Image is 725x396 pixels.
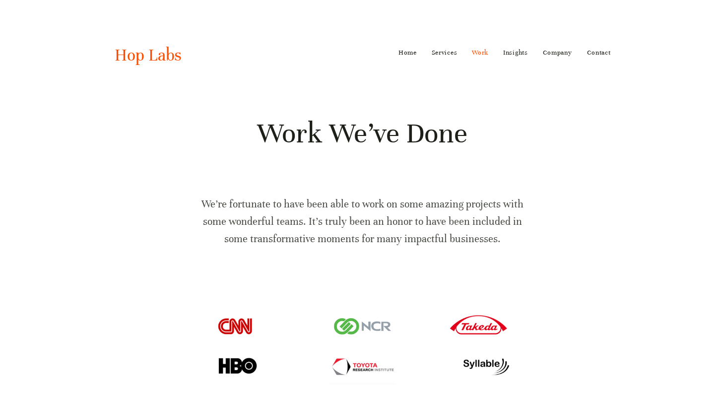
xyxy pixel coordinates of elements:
h1: Work We’ve Done [200,116,525,151]
a: Insights [503,45,528,61]
p: We’re fortunate to have been able to work on some amazing projects with some wonderful teams. It’... [200,196,525,248]
a: Company [543,45,572,61]
a: Work [472,45,488,61]
a: Services [432,45,458,61]
a: Hop Labs [115,45,182,66]
a: Home [398,45,417,61]
a: Contact [587,45,611,61]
